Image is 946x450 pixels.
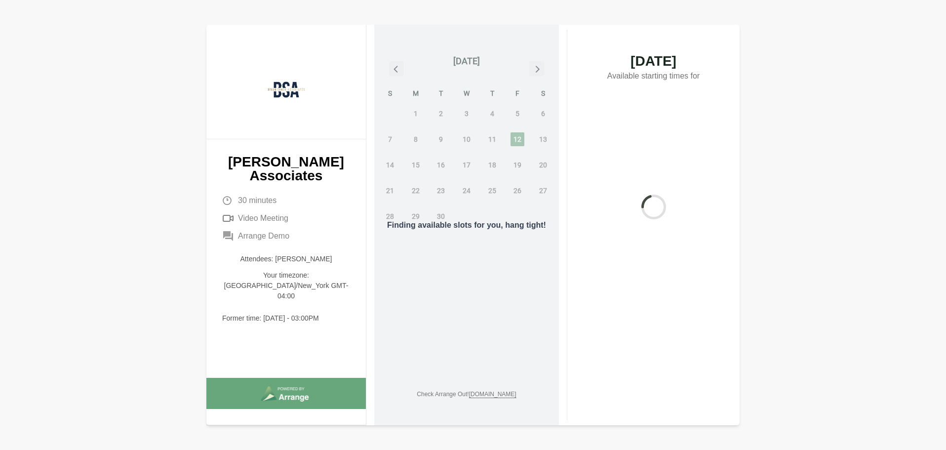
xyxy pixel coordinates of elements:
[238,212,288,224] span: Video Meeting
[587,68,720,86] p: Available starting times for
[238,230,289,242] span: Arrange Demo
[222,313,350,324] p: Former time: [DATE] - 03:00PM
[222,155,350,183] p: [PERSON_NAME] Associates
[587,54,720,68] span: [DATE]
[222,254,350,264] p: Attendees: [PERSON_NAME]
[387,219,546,231] p: Finding available slots for you, hang tight!
[222,270,350,301] p: Your timezone: [GEOGRAPHIC_DATA]/New_York GMT-04:00
[238,195,276,206] span: 30 minutes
